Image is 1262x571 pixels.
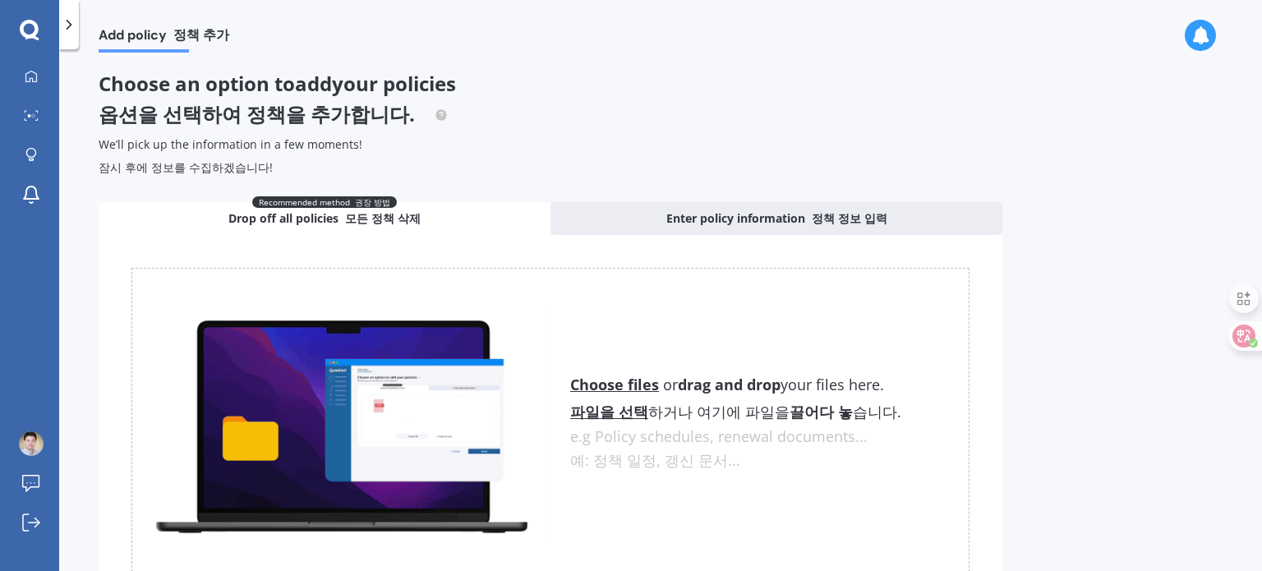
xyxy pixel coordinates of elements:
[99,27,229,49] span: Add policy
[666,210,887,227] span: Enter policy information
[570,450,740,470] font: 예: 정책 일정, 갱신 문서...
[678,375,781,394] b: drag and drop
[99,100,415,127] font: 옵션을 선택하여 정책을 추가합니다.
[570,375,901,421] span: or your files here.
[99,159,273,175] font: 잠시 후에 정보를 수집하겠습니다!
[790,402,853,421] b: 끌어다 놓
[355,196,390,208] font: 권장 방법
[570,375,659,394] u: Choose files
[570,402,648,421] u: 파일을 선택
[345,210,421,226] font: 모든 정책 삭제
[274,70,456,97] span: to add your policies
[812,210,887,226] font: 정책 정보 입력
[132,311,550,541] img: upload.de96410c8ce839c3fdd5.gif
[570,402,901,421] font: 하거나 여기에 파일을 습니다.
[252,196,397,208] span: Recommended method
[19,431,44,456] img: ACg8ocI2HeZKTveQ7PPP5w7_xrY5eT6OdWMt6AUYaeZD8BbODNxj8DhNIw=s96-c
[173,26,229,44] font: 정책 추가
[99,136,362,175] span: We’ll pick up the information in a few moments!
[99,70,456,127] span: Choose an option
[228,210,421,227] span: Drop off all policies
[570,428,969,477] div: e.g Policy schedules, renewal documents...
